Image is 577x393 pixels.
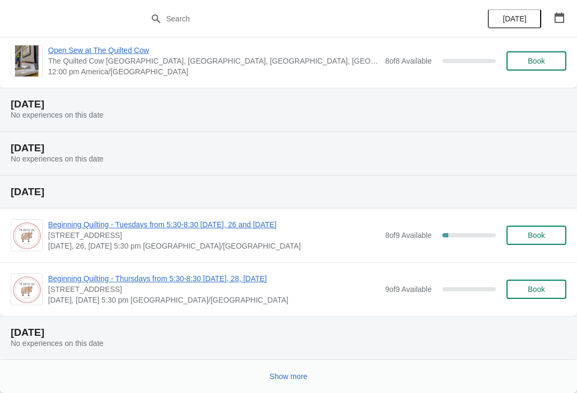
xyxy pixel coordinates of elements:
[385,231,432,240] span: 8 of 9 Available
[528,231,545,240] span: Book
[11,155,104,163] span: No experiences on this date
[11,327,566,338] h2: [DATE]
[48,295,380,305] span: [DATE], [DATE] 5:30 pm [GEOGRAPHIC_DATA]/[GEOGRAPHIC_DATA]
[48,45,380,56] span: Open Sew at The Quilted Cow
[48,56,380,66] span: The Quilted Cow [GEOGRAPHIC_DATA], [GEOGRAPHIC_DATA], [GEOGRAPHIC_DATA], [GEOGRAPHIC_DATA], [GEOG...
[48,241,380,251] span: [DATE], 26, [DATE] 5:30 pm [GEOGRAPHIC_DATA]/[GEOGRAPHIC_DATA]
[48,219,380,230] span: Beginning Quilting - Tuesdays from 5:30-8:30 [DATE], 26 and [DATE]
[11,143,566,153] h2: [DATE]
[15,45,38,76] img: Open Sew at The Quilted Cow | The Quilted Cow Springfield, MO, West Battlefield Road, Springfield...
[488,9,541,28] button: [DATE]
[11,187,566,197] h2: [DATE]
[385,285,432,294] span: 9 of 9 Available
[528,285,545,294] span: Book
[506,51,566,71] button: Book
[48,284,380,295] span: [STREET_ADDRESS]
[506,280,566,299] button: Book
[506,226,566,245] button: Book
[266,367,312,386] button: Show more
[11,111,104,119] span: No experiences on this date
[11,99,566,110] h2: [DATE]
[528,57,545,65] span: Book
[11,339,104,348] span: No experiences on this date
[166,9,433,28] input: Search
[11,275,42,303] img: Beginning Quilting - Thursdays from 5:30-8:30 August 14, 21, 28, September 4 | 1711 West Battlefi...
[48,273,380,284] span: Beginning Quilting - Thursdays from 5:30-8:30 [DATE], 28, [DATE]
[48,66,380,77] span: 12:00 pm America/[GEOGRAPHIC_DATA]
[11,221,42,249] img: Beginning Quilting - Tuesdays from 5:30-8:30 August 12, 19, 26 and September 2 | 1711 West Battle...
[503,14,526,23] span: [DATE]
[385,57,432,65] span: 8 of 8 Available
[48,230,380,241] span: [STREET_ADDRESS]
[270,372,308,381] span: Show more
